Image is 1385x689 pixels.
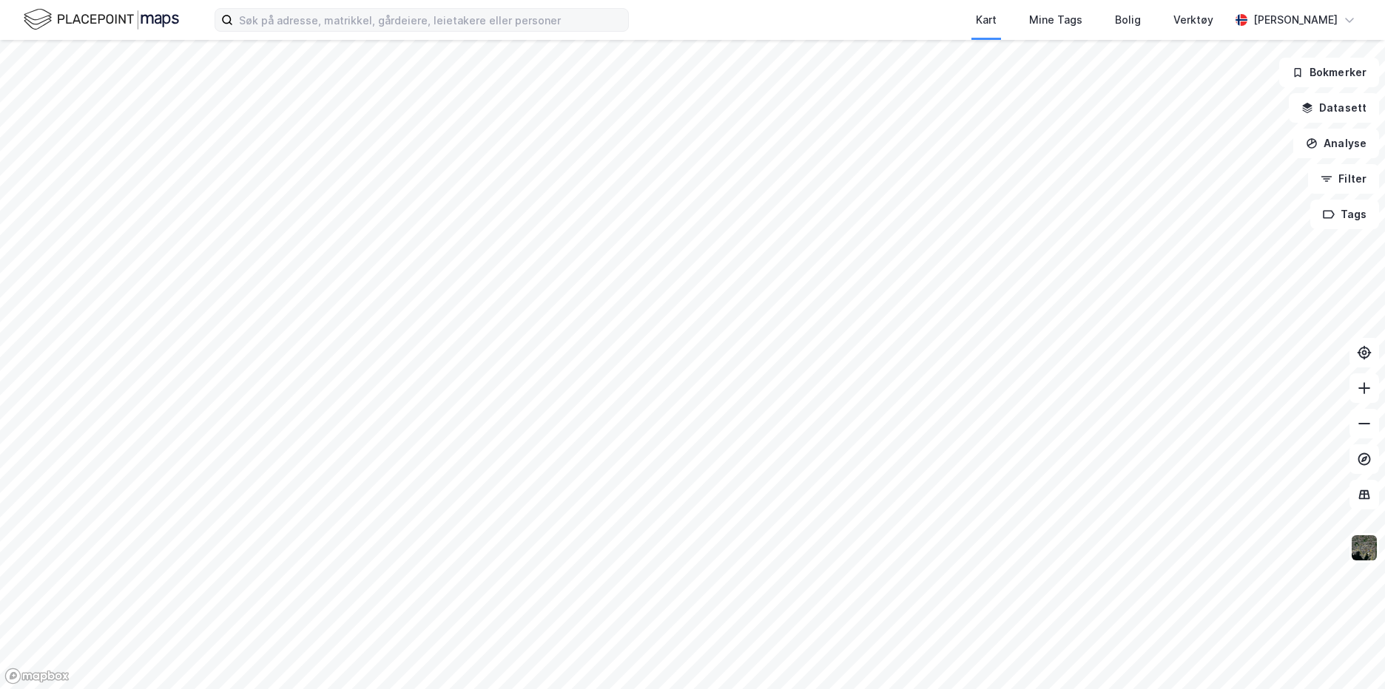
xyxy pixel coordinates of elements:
div: Mine Tags [1029,11,1082,29]
button: Datasett [1289,93,1379,123]
div: Kontrollprogram for chat [1311,618,1385,689]
button: Filter [1308,164,1379,194]
input: Søk på adresse, matrikkel, gårdeiere, leietakere eller personer [233,9,628,31]
button: Bokmerker [1279,58,1379,87]
div: [PERSON_NAME] [1253,11,1338,29]
button: Tags [1310,200,1379,229]
img: 9k= [1350,534,1378,562]
img: logo.f888ab2527a4732fd821a326f86c7f29.svg [24,7,179,33]
div: Verktøy [1173,11,1213,29]
div: Kart [976,11,997,29]
iframe: Chat Widget [1311,618,1385,689]
div: Bolig [1115,11,1141,29]
a: Mapbox homepage [4,668,70,685]
button: Analyse [1293,129,1379,158]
